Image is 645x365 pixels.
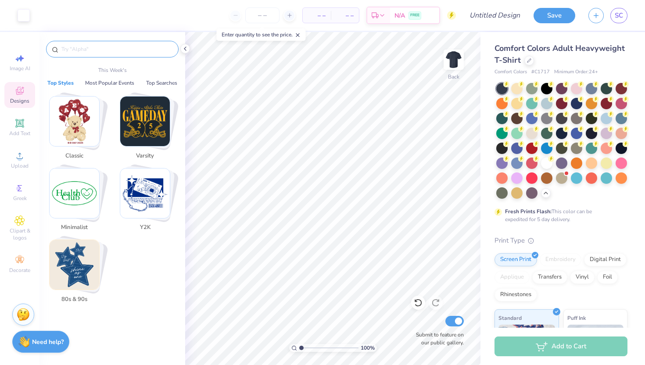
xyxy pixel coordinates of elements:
button: Stack Card Button Classic [44,96,110,164]
span: N/A [394,11,405,20]
span: – – [308,11,326,20]
button: Stack Card Button Varsity [115,96,181,164]
input: – – [245,7,279,23]
span: Upload [11,162,29,169]
button: Stack Card Button Y2K [115,168,181,236]
div: Back [448,73,459,81]
div: Digital Print [584,253,627,266]
label: Submit to feature on our public gallery. [411,331,464,347]
img: 80s & 90s [50,240,99,290]
span: Y2K [131,223,159,232]
button: Stack Card Button Minimalist [44,168,110,236]
img: Minimalist [50,168,99,218]
span: Image AI [10,65,30,72]
button: Top Styles [45,79,76,87]
input: Untitled Design [462,7,527,24]
span: Comfort Colors Adult Heavyweight T-Shirt [494,43,625,65]
img: Y2K [120,168,170,218]
span: Classic [60,152,89,161]
img: Back [445,51,462,68]
div: Embroidery [540,253,581,266]
div: Transfers [532,271,567,284]
span: Standard [498,313,522,322]
input: Try "Alpha" [61,45,173,54]
span: Varsity [131,152,159,161]
span: Minimum Order: 24 + [554,68,598,76]
div: Rhinestones [494,288,537,301]
span: Clipart & logos [4,227,35,241]
span: FREE [410,12,419,18]
button: Save [534,8,575,23]
p: This Week's [98,66,127,74]
div: Print Type [494,236,627,246]
div: Screen Print [494,253,537,266]
div: Foil [597,271,618,284]
div: Enter quantity to see the price. [217,29,306,41]
strong: Fresh Prints Flash: [505,208,552,215]
span: Puff Ink [567,313,586,322]
span: Decorate [9,267,30,274]
strong: Need help? [32,338,64,346]
div: Applique [494,271,530,284]
img: Classic [50,97,99,146]
span: SC [615,11,623,21]
span: 100 % [361,344,375,352]
div: Vinyl [570,271,595,284]
div: This color can be expedited for 5 day delivery. [505,208,613,223]
span: # C1717 [531,68,550,76]
button: Most Popular Events [82,79,137,87]
button: Stack Card Button 80s & 90s [44,240,110,307]
span: Comfort Colors [494,68,527,76]
span: – – [336,11,354,20]
span: Designs [10,97,29,104]
img: Varsity [120,97,170,146]
span: 80s & 90s [60,295,89,304]
span: Minimalist [60,223,89,232]
span: Greek [13,195,27,202]
button: Top Searches [143,79,180,87]
span: Add Text [9,130,30,137]
a: SC [610,8,627,23]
